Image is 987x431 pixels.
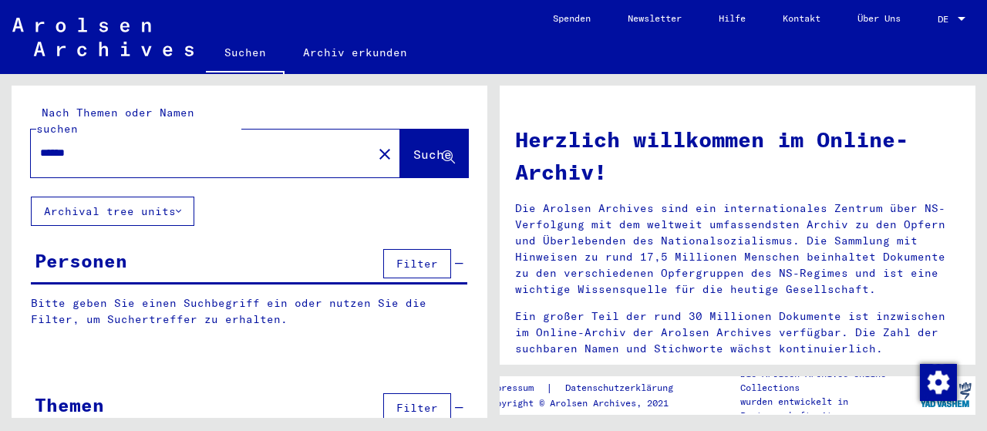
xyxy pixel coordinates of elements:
button: Clear [369,138,400,169]
div: | [485,380,692,396]
span: Suche [413,146,452,162]
div: Personen [35,247,127,274]
span: Filter [396,401,438,415]
button: Filter [383,393,451,423]
button: Suche [400,130,468,177]
a: Datenschutzerklärung [553,380,692,396]
div: Themen [35,391,104,419]
mat-label: Nach Themen oder Namen suchen [36,106,194,136]
span: Filter [396,257,438,271]
span: DE [938,14,955,25]
mat-icon: close [376,145,394,163]
p: Die Arolsen Archives sind ein internationales Zentrum über NS-Verfolgung mit dem weltweit umfasse... [515,200,960,298]
img: Arolsen_neg.svg [12,18,194,56]
a: Impressum [485,380,546,396]
p: Copyright © Arolsen Archives, 2021 [485,396,692,410]
h1: Herzlich willkommen im Online-Archiv! [515,123,960,188]
a: Archiv erkunden [285,34,426,71]
p: wurden entwickelt in Partnerschaft mit [740,395,916,423]
p: Die Arolsen Archives Online-Collections [740,367,916,395]
p: Ein großer Teil der rund 30 Millionen Dokumente ist inzwischen im Online-Archiv der Arolsen Archi... [515,308,960,357]
img: Zustimmung ändern [920,364,957,401]
img: yv_logo.png [917,375,975,414]
a: Suchen [206,34,285,74]
button: Archival tree units [31,197,194,226]
button: Filter [383,249,451,278]
p: Bitte geben Sie einen Suchbegriff ein oder nutzen Sie die Filter, um Suchertreffer zu erhalten. [31,295,467,328]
